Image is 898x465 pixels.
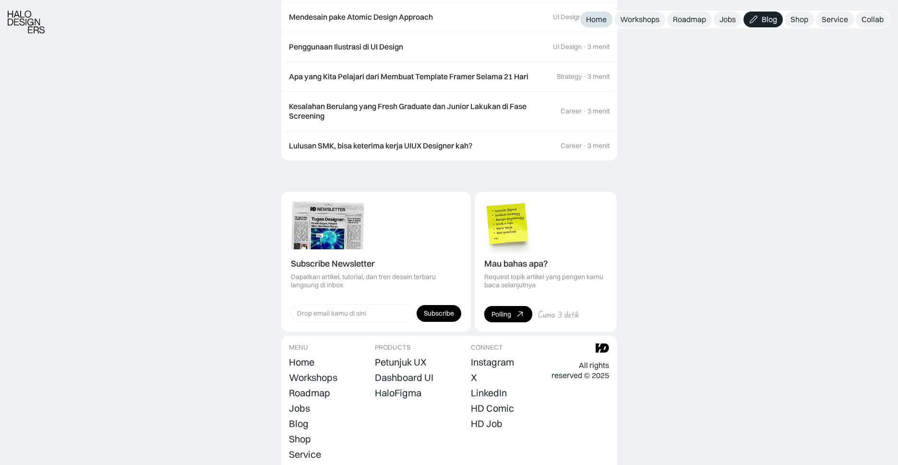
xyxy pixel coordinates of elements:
a: Workshops [614,12,665,27]
div: Blog [762,14,777,24]
a: Roadmap [289,386,330,400]
div: Lulusan SMK, bisa keterima kerja UIUX Designer kah? [289,141,472,151]
div: Penggunaan Ilustrasi di UI Design [289,42,403,52]
a: Lulusan SMK, bisa keterima kerja UIUX Designer kah?Career·3 menit [281,131,617,161]
a: HaloFigma [375,386,421,400]
div: HD Job [471,418,503,429]
div: UI Design [553,13,582,21]
div: · [583,107,587,115]
a: Blog [289,417,309,430]
div: Workshops [620,14,659,24]
div: HD Comic [471,403,514,414]
a: HD Comic [471,402,514,415]
div: · [583,73,587,81]
a: Collab [856,12,889,27]
a: Dashboard UI [375,371,433,384]
input: Subscribe [417,305,461,322]
div: 3 menit [587,73,610,81]
div: Mau bahas apa? [484,259,548,269]
a: Jobs [289,402,310,415]
a: Penggunaan Ilustrasi di UI DesignUI Design·3 menit [281,32,617,62]
a: Service [289,448,321,461]
div: Request topik artikel yang pengen kamu baca selanjutnya [484,273,608,289]
div: Cuma 3 detik [538,309,579,319]
a: LinkedIn [471,386,507,400]
a: Roadmap [667,12,712,27]
div: Career [561,142,582,150]
div: Career [561,107,582,115]
a: X [471,371,477,384]
div: Dashboard UI [375,372,433,383]
div: Mendesain pake Atomic Design Approach [289,12,433,22]
div: Shop [790,14,808,24]
div: HaloFigma [375,387,421,399]
div: Home [289,356,314,368]
div: UI Design [553,43,582,51]
div: Jobs [719,14,736,24]
a: Blog [743,12,783,27]
input: Drop email kamu di sini [291,304,413,322]
div: CONNECT [471,343,503,352]
div: X [471,372,477,383]
a: Petunjuk UX [375,355,427,369]
div: Shop [289,433,311,445]
div: 3 menit [587,142,610,150]
div: · [583,142,587,150]
div: Roadmap [673,14,706,24]
div: Home [586,14,607,24]
a: Shop [785,12,814,27]
div: Petunjuk UX [375,356,427,368]
a: Home [580,12,612,27]
div: Jobs [289,403,310,414]
div: Service [289,449,321,460]
div: Instagram [471,356,514,368]
div: · [583,43,587,51]
div: MENU [289,343,308,352]
div: LinkedIn [471,387,507,399]
div: Dapatkan artikel, tutorial, dan tren desain terbaru langsung di inbox [291,273,461,289]
div: Subscribe Newsletter [291,259,375,269]
a: Home [289,355,314,369]
a: Polling [484,306,532,322]
div: PRODUCTS [375,343,410,352]
form: Form Subscription [291,304,461,322]
div: Apa yang Kita Pelajari dari Membuat Template Framer Selama 21 Hari [289,72,528,82]
div: Workshops [289,372,337,383]
a: Shop [289,432,311,446]
a: Instagram [471,355,514,369]
div: Blog [289,418,309,429]
div: Roadmap [289,387,330,399]
div: 3 menit [587,43,610,51]
a: Service [816,12,854,27]
div: All rights reserved © 2025 [551,360,609,380]
a: Workshops [289,371,337,384]
a: Kesalahan Berulang yang Fresh Graduate dan Junior Lakukan di Fase ScreeningCareer·3 menit [281,92,617,132]
div: Collab [862,14,884,24]
div: Strategy [557,73,582,81]
a: Apa yang Kita Pelajari dari Membuat Template Framer Selama 21 HariStrategy·3 menit [281,62,617,92]
a: HD Job [471,417,503,430]
a: Mendesain pake Atomic Design ApproachUI Design·3 Menit [281,2,617,32]
a: Jobs [714,12,742,27]
div: Polling [491,310,511,318]
div: Kesalahan Berulang yang Fresh Graduate dan Junior Lakukan di Fase Screening [289,101,551,122]
div: 3 menit [587,107,610,115]
div: Service [822,14,848,24]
